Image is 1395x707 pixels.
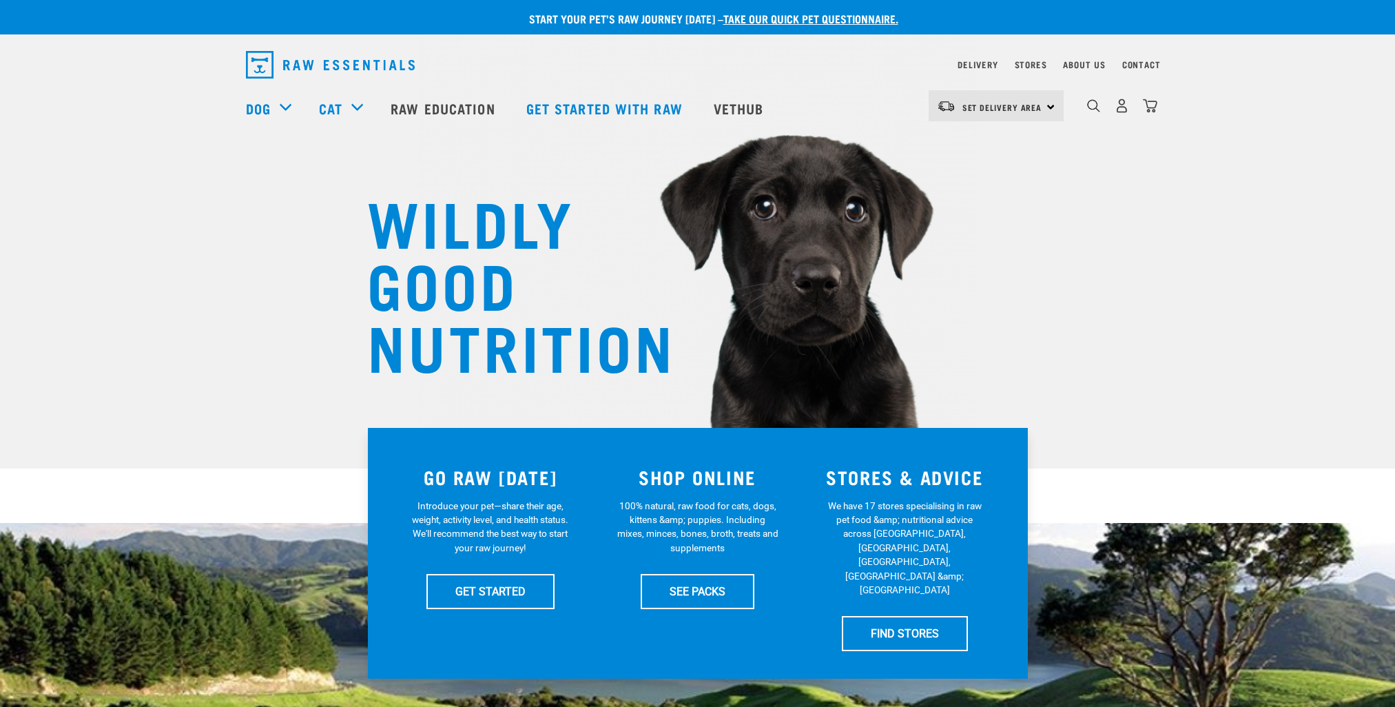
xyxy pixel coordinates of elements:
[319,98,342,119] a: Cat
[958,62,998,67] a: Delivery
[617,499,778,555] p: 100% natural, raw food for cats, dogs, kittens &amp; puppies. Including mixes, minces, bones, bro...
[1122,62,1161,67] a: Contact
[962,105,1042,110] span: Set Delivery Area
[235,45,1161,84] nav: dropdown navigation
[377,81,512,136] a: Raw Education
[246,98,271,119] a: Dog
[1143,99,1157,113] img: home-icon@2x.png
[700,81,781,136] a: Vethub
[513,81,700,136] a: Get started with Raw
[246,51,415,79] img: Raw Essentials Logo
[641,574,754,608] a: SEE PACKS
[1063,62,1105,67] a: About Us
[602,467,793,488] h3: SHOP ONLINE
[937,100,955,112] img: van-moving.png
[1087,99,1100,112] img: home-icon-1@2x.png
[809,467,1000,488] h3: STORES & ADVICE
[395,467,586,488] h3: GO RAW [DATE]
[723,15,898,21] a: take our quick pet questionnaire.
[409,499,571,555] p: Introduce your pet—share their age, weight, activity level, and health status. We'll recommend th...
[842,616,968,650] a: FIND STORES
[1015,62,1047,67] a: Stores
[1115,99,1129,113] img: user.png
[367,189,643,376] h1: WILDLY GOOD NUTRITION
[824,499,986,597] p: We have 17 stores specialising in raw pet food &amp; nutritional advice across [GEOGRAPHIC_DATA],...
[426,574,555,608] a: GET STARTED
